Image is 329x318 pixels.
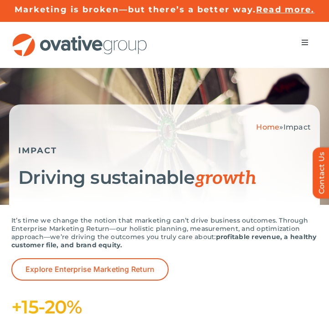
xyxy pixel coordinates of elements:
a: Marketing is broken—but there’s a better way. [15,5,257,15]
h5: IMPACT [18,146,311,156]
h1: Driving sustainable [18,167,311,189]
a: Home [256,123,279,131]
h1: +15-20% [11,297,318,318]
a: OG_Full_horizontal_RGB [11,32,148,41]
a: Read more. [256,5,314,15]
p: It’s time we change the notion that marketing can’t drive business outcomes. Through Enterprise M... [11,216,318,249]
strong: profitable revenue, a healthy customer file, and brand equity. [11,233,317,249]
span: Impact [283,123,311,131]
a: Explore Enterprise Marketing Return [11,258,169,281]
span: Explore Enterprise Marketing Return [26,265,154,274]
span: » [256,123,311,131]
span: growth [195,167,256,189]
nav: Menu [292,33,318,52]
